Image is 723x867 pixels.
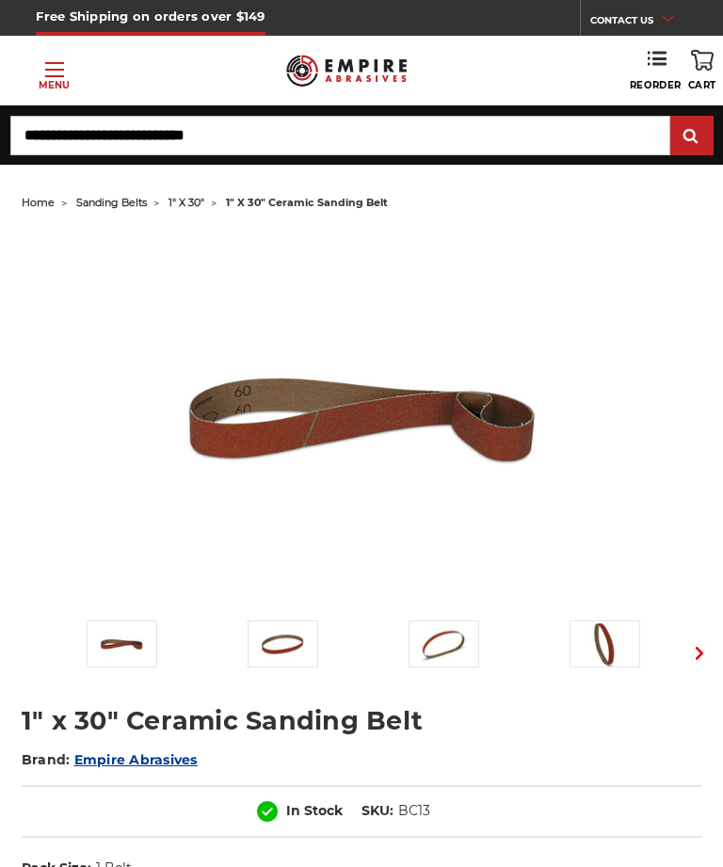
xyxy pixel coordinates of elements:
img: 1" x 30" Sanding Belt Cer [421,621,466,666]
input: Submit [673,118,711,155]
img: 1" x 30" Ceramic File Belt [99,621,144,666]
a: home [22,196,55,209]
a: Cart [688,50,716,91]
a: sanding belts [76,196,147,209]
h1: 1" x 30" Ceramic Sanding Belt [22,702,701,739]
dd: BC13 [398,801,430,821]
a: Reorder [630,50,682,91]
a: CONTACT US [590,9,687,36]
a: 1" x 30" [169,196,204,209]
a: Empire Abrasives [74,751,198,768]
img: 1" x 30" Ceramic Sanding Belt [260,621,305,666]
span: 1" x 30" ceramic sanding belt [226,196,388,209]
span: In Stock [286,802,343,819]
span: Reorder [630,79,682,91]
img: 1" x 30" - Ceramic Sanding Belt [582,621,627,666]
p: Menu [39,78,70,92]
span: Brand: [22,751,71,768]
button: Next [679,631,719,676]
img: Empire Abrasives [286,47,407,94]
span: Toggle menu [45,69,64,71]
dt: SKU: [361,801,394,821]
span: Cart [688,79,716,91]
